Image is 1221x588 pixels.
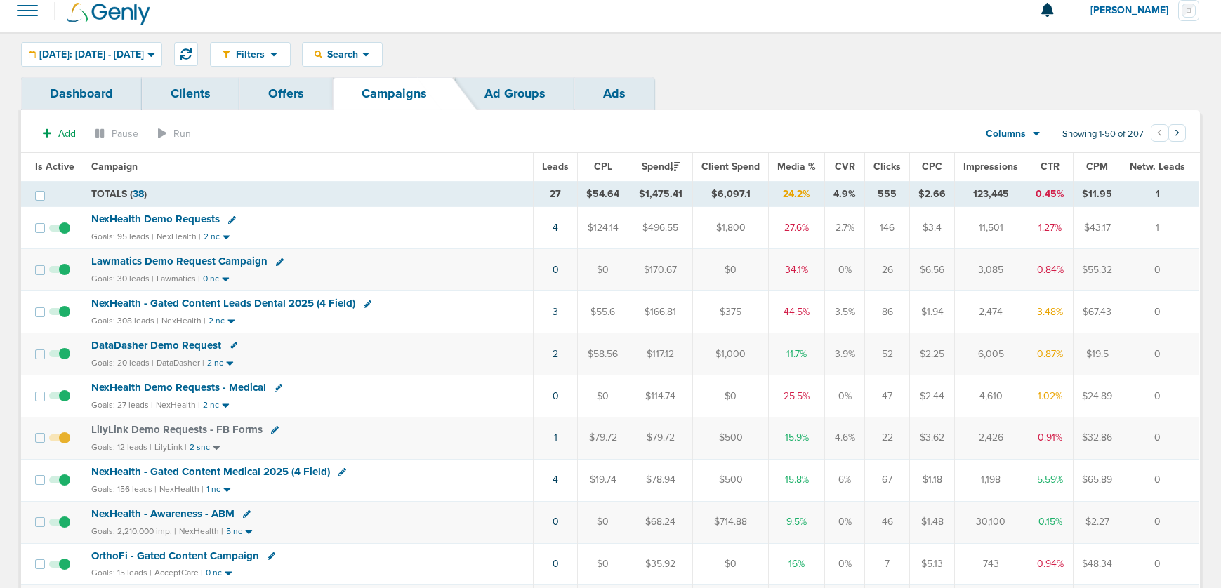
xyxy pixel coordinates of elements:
[157,232,201,241] small: NexHealth |
[910,375,955,417] td: $2.44
[553,474,558,486] a: 4
[922,161,942,173] span: CPC
[865,291,910,333] td: 86
[628,291,693,333] td: $166.81
[1074,333,1121,375] td: $19.5
[91,339,221,352] span: DataDasher Demo Request
[578,459,628,501] td: $19.74
[142,77,239,110] a: Clients
[955,207,1027,249] td: 11,501
[777,161,816,173] span: Media %
[693,207,769,249] td: $1,800
[1121,501,1200,543] td: 0
[91,255,268,267] span: Lawmatics Demo Request Campaign
[206,568,222,578] small: 0 nc
[553,558,559,570] a: 0
[693,291,769,333] td: $375
[628,181,693,207] td: $1,475.41
[825,375,865,417] td: 0%
[203,400,219,410] small: 2 nc
[1121,459,1200,501] td: 0
[986,127,1026,141] span: Columns
[628,375,693,417] td: $114.74
[628,249,693,291] td: $170.67
[1121,375,1200,417] td: 0
[157,274,200,283] small: Lawmatics |
[553,222,558,234] a: 4
[91,213,220,225] span: NexHealth Demo Requests
[1151,126,1186,143] ul: Pagination
[693,417,769,459] td: $500
[955,375,1027,417] td: 4,610
[825,249,865,291] td: 0%
[825,459,865,501] td: 6%
[865,375,910,417] td: 47
[1074,459,1121,501] td: $65.89
[769,417,825,459] td: 15.9%
[230,48,270,60] span: Filters
[1121,181,1200,207] td: 1
[693,249,769,291] td: $0
[133,188,144,200] span: 38
[156,400,200,410] small: NexHealth |
[865,181,910,207] td: 555
[1041,161,1060,173] span: CTR
[159,484,204,494] small: NexHealth |
[578,333,628,375] td: $58.56
[91,442,152,453] small: Goals: 12 leads |
[910,333,955,375] td: $2.25
[693,501,769,543] td: $714.88
[578,249,628,291] td: $0
[161,316,206,326] small: NexHealth |
[207,358,223,368] small: 2 nc
[83,181,534,207] td: TOTALS ( )
[1062,128,1144,140] span: Showing 1-50 of 207
[1027,181,1074,207] td: 0.45%
[58,128,76,140] span: Add
[1027,333,1074,375] td: 0.87%
[910,459,955,501] td: $1.18
[67,3,150,25] img: Genly
[701,161,760,173] span: Client Spend
[825,417,865,459] td: 4.6%
[865,501,910,543] td: 46
[865,543,910,585] td: 7
[1074,207,1121,249] td: $43.17
[91,400,153,410] small: Goals: 27 leads |
[825,543,865,585] td: 0%
[1130,161,1185,173] span: Netw. Leads
[955,501,1027,543] td: 30,100
[865,249,910,291] td: 26
[910,291,955,333] td: $1.94
[594,161,612,173] span: CPL
[91,507,235,520] span: NexHealth - Awareness - ABM
[693,459,769,501] td: $500
[1090,6,1178,15] span: [PERSON_NAME]
[865,417,910,459] td: 22
[39,50,144,60] span: [DATE]: [DATE] - [DATE]
[769,543,825,585] td: 16%
[1086,161,1108,173] span: CPM
[578,375,628,417] td: $0
[1074,181,1121,207] td: $11.95
[91,526,176,537] small: Goals: 2,210,000 imp. |
[910,181,955,207] td: $2.66
[554,432,557,443] a: 1
[865,207,910,249] td: 146
[835,161,855,173] span: CVR
[35,161,74,173] span: Is Active
[553,264,559,276] a: 0
[1027,543,1074,585] td: 0.94%
[1121,291,1200,333] td: 0
[769,249,825,291] td: 34.1%
[693,333,769,375] td: $1,000
[190,442,210,453] small: 2 snc
[865,333,910,375] td: 52
[910,543,955,585] td: $5.13
[769,333,825,375] td: 11.7%
[628,501,693,543] td: $68.24
[769,501,825,543] td: 9.5%
[91,161,138,173] span: Campaign
[157,358,204,368] small: DataDasher |
[1121,417,1200,459] td: 0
